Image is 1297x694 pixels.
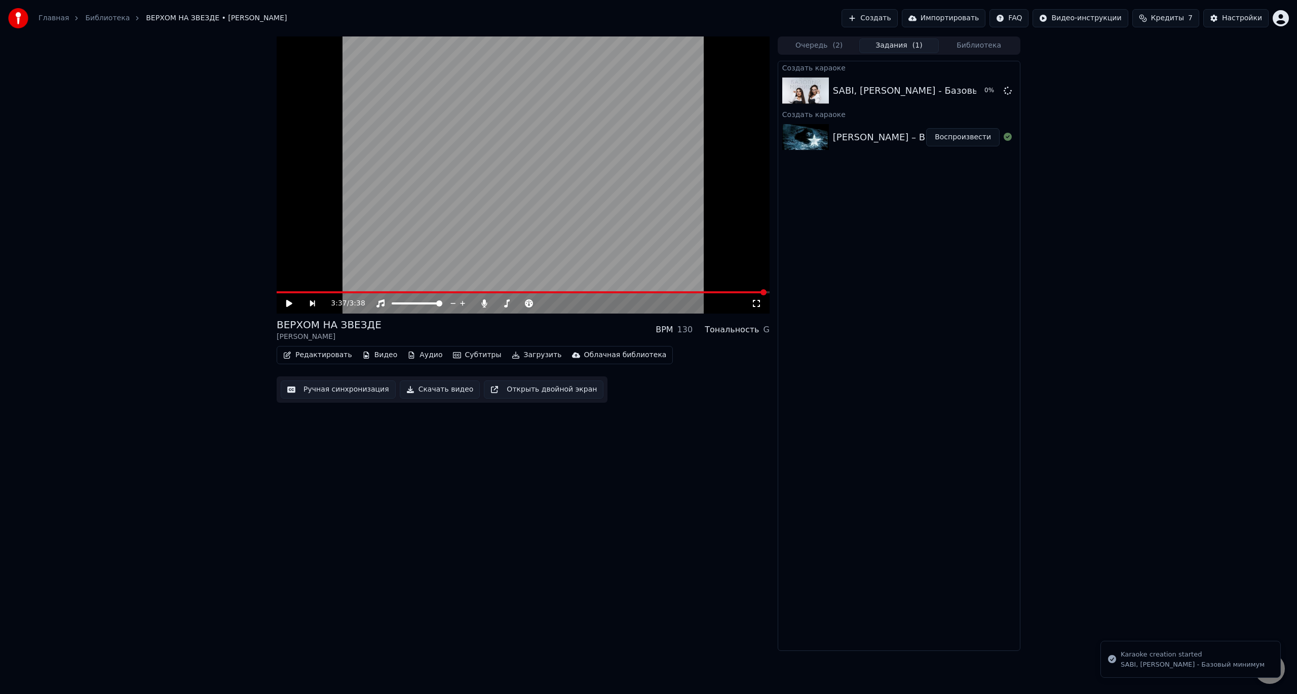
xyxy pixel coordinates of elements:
div: [PERSON_NAME] [277,332,382,342]
img: youka [8,8,28,28]
button: Настройки [1203,9,1269,27]
span: ( 1 ) [912,41,923,51]
button: Задания [859,38,939,53]
div: 0 % [984,87,1000,95]
button: Видео-инструкции [1033,9,1128,27]
div: ВЕРХОМ НА ЗВЕЗДЕ [277,318,382,332]
div: SABI, [PERSON_NAME] - Базовый минимум [833,84,1032,98]
button: Открыть двойной экран [484,380,603,399]
button: Библиотека [939,38,1019,53]
span: ВЕРХОМ НА ЗВЕЗДЕ • [PERSON_NAME] [146,13,287,23]
a: Главная [39,13,69,23]
button: Создать [842,9,897,27]
button: Очередь [779,38,859,53]
button: Аудио [403,348,446,362]
div: Создать караоке [778,61,1020,73]
button: Скачать видео [400,380,480,399]
button: Видео [358,348,402,362]
div: Тональность [705,324,759,336]
nav: breadcrumb [39,13,287,23]
button: FAQ [989,9,1028,27]
button: Кредиты7 [1132,9,1199,27]
div: / [331,298,355,309]
span: 7 [1188,13,1193,23]
a: Библиотека [85,13,130,23]
button: Ручная синхронизация [281,380,396,399]
div: G [763,324,769,336]
div: [PERSON_NAME] – ВЕРХОМ НА ЗВЕЗДЕ [833,130,1013,144]
button: Воспроизвести [926,128,1000,146]
div: Настройки [1222,13,1262,23]
button: Импортировать [902,9,986,27]
button: Загрузить [508,348,566,362]
span: ( 2 ) [832,41,843,51]
span: Кредиты [1151,13,1184,23]
button: Редактировать [279,348,356,362]
div: Создать караоке [778,108,1020,120]
span: 3:37 [331,298,347,309]
div: 130 [677,324,693,336]
div: SABI, [PERSON_NAME] - Базовый минимум [1121,660,1265,669]
div: BPM [656,324,673,336]
div: Karaoke creation started [1121,649,1265,660]
button: Субтитры [449,348,506,362]
div: Облачная библиотека [584,350,667,360]
span: 3:38 [349,298,365,309]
